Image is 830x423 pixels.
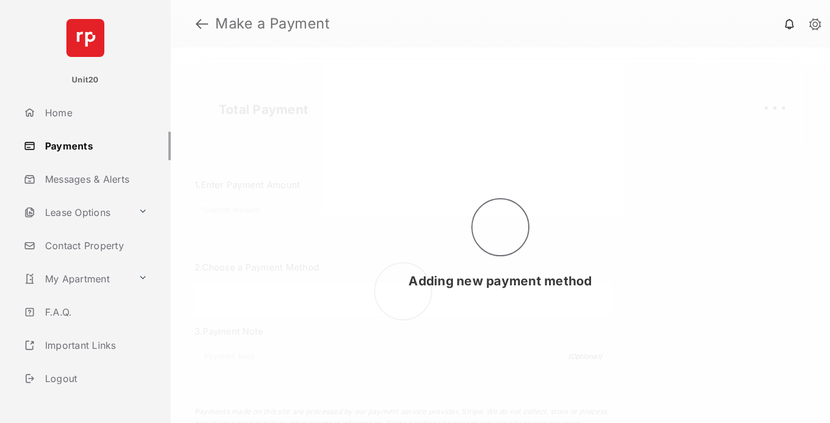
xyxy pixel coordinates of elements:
a: Payments [19,132,171,160]
a: Messages & Alerts [19,165,171,193]
p: Unit20 [72,74,99,86]
a: F.A.Q. [19,298,171,326]
strong: Make a Payment [215,17,330,31]
a: Contact Property [19,231,171,260]
a: Lease Options [19,198,133,227]
span: Adding new payment method [408,273,592,288]
a: Important Links [19,331,152,360]
a: Home [19,98,171,127]
img: svg+xml;base64,PHN2ZyB4bWxucz0iaHR0cDovL3d3dy53My5vcmcvMjAwMC9zdmciIHdpZHRoPSI2NCIgaGVpZ2h0PSI2NC... [66,19,104,57]
a: Logout [19,364,171,393]
a: My Apartment [19,265,133,293]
